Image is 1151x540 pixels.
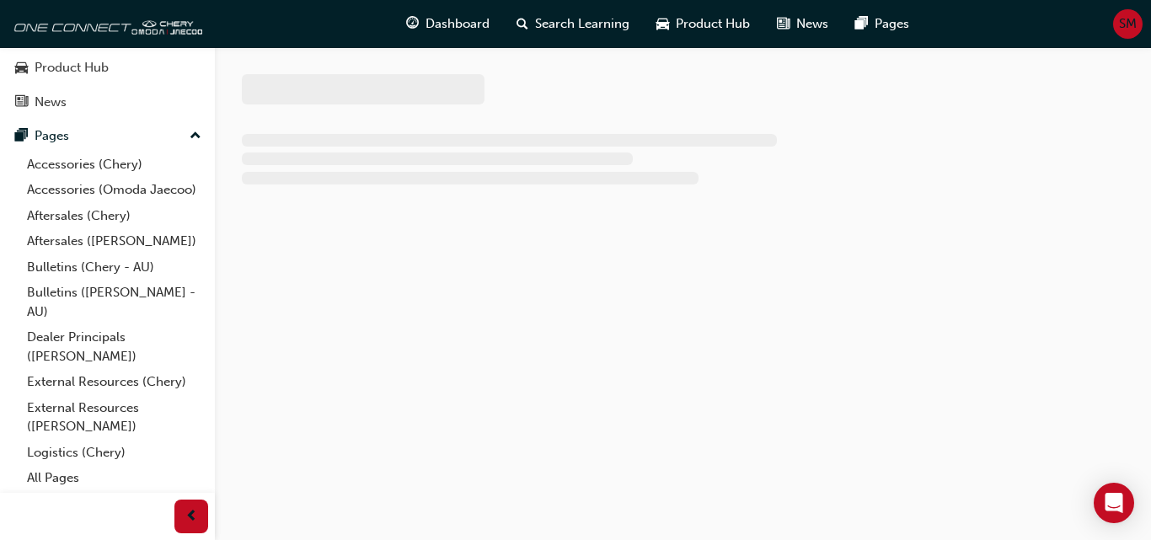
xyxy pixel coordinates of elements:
[8,7,202,40] img: oneconnect
[656,13,669,35] span: car-icon
[20,440,208,466] a: Logistics (Chery)
[20,228,208,254] a: Aftersales ([PERSON_NAME])
[7,87,208,118] a: News
[393,7,503,41] a: guage-iconDashboard
[15,129,28,144] span: pages-icon
[517,13,528,35] span: search-icon
[20,395,208,440] a: External Resources ([PERSON_NAME])
[643,7,763,41] a: car-iconProduct Hub
[20,465,208,491] a: All Pages
[7,52,208,83] a: Product Hub
[855,13,868,35] span: pages-icon
[777,13,790,35] span: news-icon
[35,93,67,112] div: News
[796,14,828,34] span: News
[35,58,109,78] div: Product Hub
[20,152,208,178] a: Accessories (Chery)
[535,14,629,34] span: Search Learning
[1113,9,1143,39] button: SM
[20,280,208,324] a: Bulletins ([PERSON_NAME] - AU)
[190,126,201,147] span: up-icon
[20,203,208,229] a: Aftersales (Chery)
[1119,14,1137,34] span: SM
[15,61,28,76] span: car-icon
[35,126,69,146] div: Pages
[15,95,28,110] span: news-icon
[842,7,923,41] a: pages-iconPages
[406,13,419,35] span: guage-icon
[426,14,490,34] span: Dashboard
[20,324,208,369] a: Dealer Principals ([PERSON_NAME])
[20,369,208,395] a: External Resources (Chery)
[503,7,643,41] a: search-iconSearch Learning
[676,14,750,34] span: Product Hub
[20,177,208,203] a: Accessories (Omoda Jaecoo)
[7,120,208,152] button: Pages
[1094,483,1134,523] div: Open Intercom Messenger
[20,254,208,281] a: Bulletins (Chery - AU)
[185,506,198,527] span: prev-icon
[875,14,909,34] span: Pages
[763,7,842,41] a: news-iconNews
